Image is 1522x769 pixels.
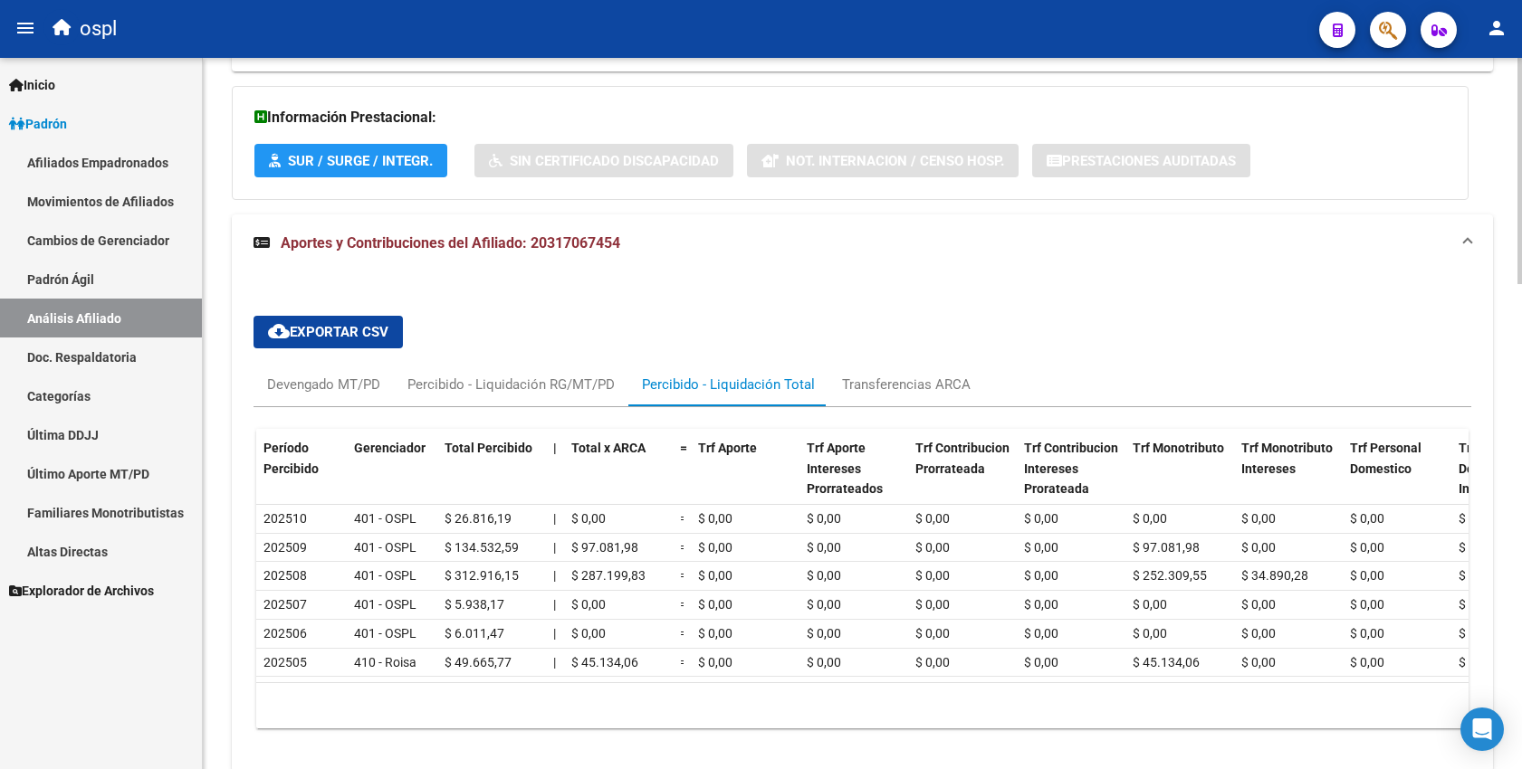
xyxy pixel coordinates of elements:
button: Sin Certificado Discapacidad [474,144,733,177]
span: $ 312.916,15 [445,568,519,583]
span: Trf Monotributo [1133,441,1224,455]
mat-icon: person [1486,17,1508,39]
span: $ 0,00 [1350,655,1384,669]
span: Trf Aporte [698,441,757,455]
span: = [680,626,687,641]
span: $ 0,00 [1133,626,1167,641]
button: Exportar CSV [254,316,403,348]
span: $ 0,00 [698,626,732,641]
div: Percibido - Liquidación Total [642,375,815,394]
span: = [680,597,687,612]
div: Devengado MT/PD [267,375,380,394]
span: | [553,511,556,526]
datatable-header-cell: Trf Monotributo [1125,429,1234,529]
span: $ 0,00 [1459,626,1493,641]
datatable-header-cell: Total x ARCA [564,429,673,529]
div: Transferencias ARCA [842,375,971,394]
span: Inicio [9,75,55,95]
span: | [553,540,556,555]
span: 401 - OSPL [354,626,416,641]
span: $ 0,00 [1459,568,1493,583]
datatable-header-cell: Trf Contribucion Intereses Prorateada [1017,429,1125,529]
span: Trf Aporte Intereses Prorrateados [807,441,883,497]
span: = [680,441,687,455]
span: $ 5.938,17 [445,597,504,612]
span: $ 0,00 [1133,597,1167,612]
span: $ 0,00 [1459,511,1493,526]
mat-icon: menu [14,17,36,39]
span: Trf Monotributo Intereses [1241,441,1333,476]
span: $ 0,00 [1024,655,1058,669]
span: $ 287.199,83 [571,568,646,583]
span: Gerenciador [354,441,426,455]
span: 401 - OSPL [354,597,416,612]
h3: Información Prestacional: [254,105,1446,130]
span: $ 252.309,55 [1133,568,1207,583]
span: $ 0,00 [915,568,950,583]
span: = [680,655,687,669]
datatable-header-cell: Total Percibido [437,429,546,529]
span: $ 0,00 [1241,626,1276,641]
span: $ 0,00 [807,540,841,555]
span: SUR / SURGE / INTEGR. [288,153,433,169]
button: Prestaciones Auditadas [1032,144,1250,177]
datatable-header-cell: Trf Personal Domestico [1343,429,1451,529]
span: $ 0,00 [1459,540,1493,555]
span: = [680,568,687,583]
span: | [553,655,556,669]
span: $ 0,00 [1350,540,1384,555]
span: Padrón [9,114,67,134]
span: $ 0,00 [1024,511,1058,526]
span: $ 45.134,06 [571,655,638,669]
span: Trf Contribucion Intereses Prorateada [1024,441,1118,497]
span: 401 - OSPL [354,568,416,583]
span: $ 0,00 [698,568,732,583]
span: $ 0,00 [915,540,950,555]
span: Trf Personal Domestico [1350,441,1421,476]
span: $ 45.134,06 [1133,655,1200,669]
datatable-header-cell: Gerenciador [347,429,437,529]
span: Total x ARCA [571,441,646,455]
span: | [553,597,556,612]
span: 202505 [263,655,307,669]
datatable-header-cell: | [546,429,564,529]
span: Sin Certificado Discapacidad [510,153,719,169]
span: $ 0,00 [1241,655,1276,669]
span: $ 0,00 [807,568,841,583]
datatable-header-cell: Período Percibido [256,429,347,529]
span: $ 0,00 [915,626,950,641]
span: 401 - OSPL [354,540,416,555]
span: $ 97.081,98 [571,540,638,555]
span: Prestaciones Auditadas [1062,153,1236,169]
span: $ 0,00 [571,626,606,641]
mat-expansion-panel-header: Aportes y Contribuciones del Afiliado: 20317067454 [232,214,1493,272]
span: $ 0,00 [807,511,841,526]
span: $ 0,00 [698,655,732,669]
span: | [553,568,556,583]
span: $ 0,00 [915,655,950,669]
span: 202506 [263,626,307,641]
span: $ 0,00 [1024,597,1058,612]
span: $ 0,00 [1133,511,1167,526]
div: Open Intercom Messenger [1460,707,1504,751]
span: $ 0,00 [915,597,950,612]
span: $ 34.890,28 [1241,568,1308,583]
span: $ 0,00 [698,511,732,526]
span: $ 0,00 [807,655,841,669]
mat-icon: cloud_download [268,320,290,342]
span: Exportar CSV [268,324,388,340]
span: 202507 [263,597,307,612]
span: $ 0,00 [807,597,841,612]
span: 401 - OSPL [354,511,416,526]
span: Trf Contribucion Prorrateada [915,441,1010,476]
span: 202509 [263,540,307,555]
span: $ 0,00 [1241,511,1276,526]
span: $ 0,00 [698,597,732,612]
span: Aportes y Contribuciones del Afiliado: 20317067454 [281,234,620,252]
span: $ 0,00 [1459,597,1493,612]
button: Not. Internacion / Censo Hosp. [747,144,1019,177]
span: 202510 [263,511,307,526]
span: | [553,441,557,455]
datatable-header-cell: Trf Monotributo Intereses [1234,429,1343,529]
span: $ 0,00 [1024,626,1058,641]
